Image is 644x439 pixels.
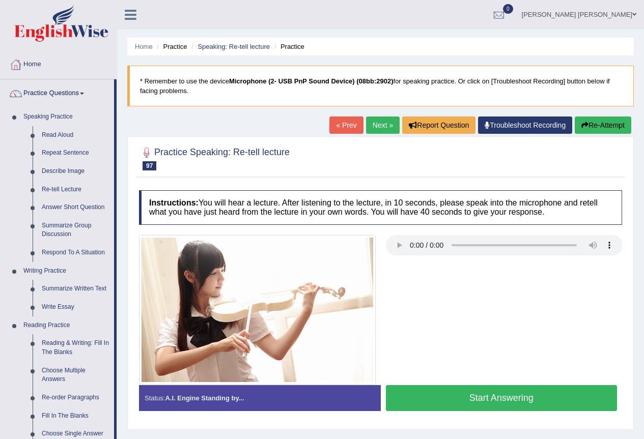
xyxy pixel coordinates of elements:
[37,407,114,425] a: Fill In The Blanks
[1,50,117,76] a: Home
[139,190,622,224] h4: You will hear a lecture. After listening to the lecture, in 10 seconds, please speak into the mic...
[1,79,114,105] a: Practice Questions
[402,116,475,134] button: Report Question
[37,298,114,316] a: Write Essay
[139,145,290,170] h2: Practice Speaking: Re-tell lecture
[575,116,631,134] button: Re-Attempt
[37,217,114,244] a: Summarize Group Discussion
[143,161,156,170] span: 97
[37,362,114,389] a: Choose Multiple Answers
[272,42,304,51] li: Practice
[165,394,244,402] strong: A.I. Engine Standing by...
[127,66,634,106] blockquote: * Remember to use the device for speaking practice. Or click on [Troubleshoot Recording] button b...
[329,116,363,134] a: « Prev
[37,334,114,361] a: Reading & Writing: Fill In The Blanks
[37,198,114,217] a: Answer Short Question
[19,262,114,280] a: Writing Practice
[478,116,572,134] a: Troubleshoot Recording
[37,162,114,181] a: Describe Image
[37,181,114,199] a: Re-tell Lecture
[154,42,187,51] li: Practice
[135,43,153,50] a: Home
[19,108,114,126] a: Speaking Practice
[37,144,114,162] a: Repeat Sentence
[37,389,114,407] a: Re-order Paragraphs
[366,116,400,134] a: Next »
[19,316,114,335] a: Reading Practice
[37,244,114,262] a: Respond To A Situation
[37,126,114,144] a: Read Aloud
[229,77,394,85] b: Microphone (2- USB PnP Sound Device) (08bb:2902)
[139,385,381,411] div: Status:
[149,198,199,207] b: Instructions:
[37,280,114,298] a: Summarize Written Text
[386,385,618,411] button: Start Answering
[198,43,270,50] a: Speaking: Re-tell lecture
[503,4,513,14] span: 0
